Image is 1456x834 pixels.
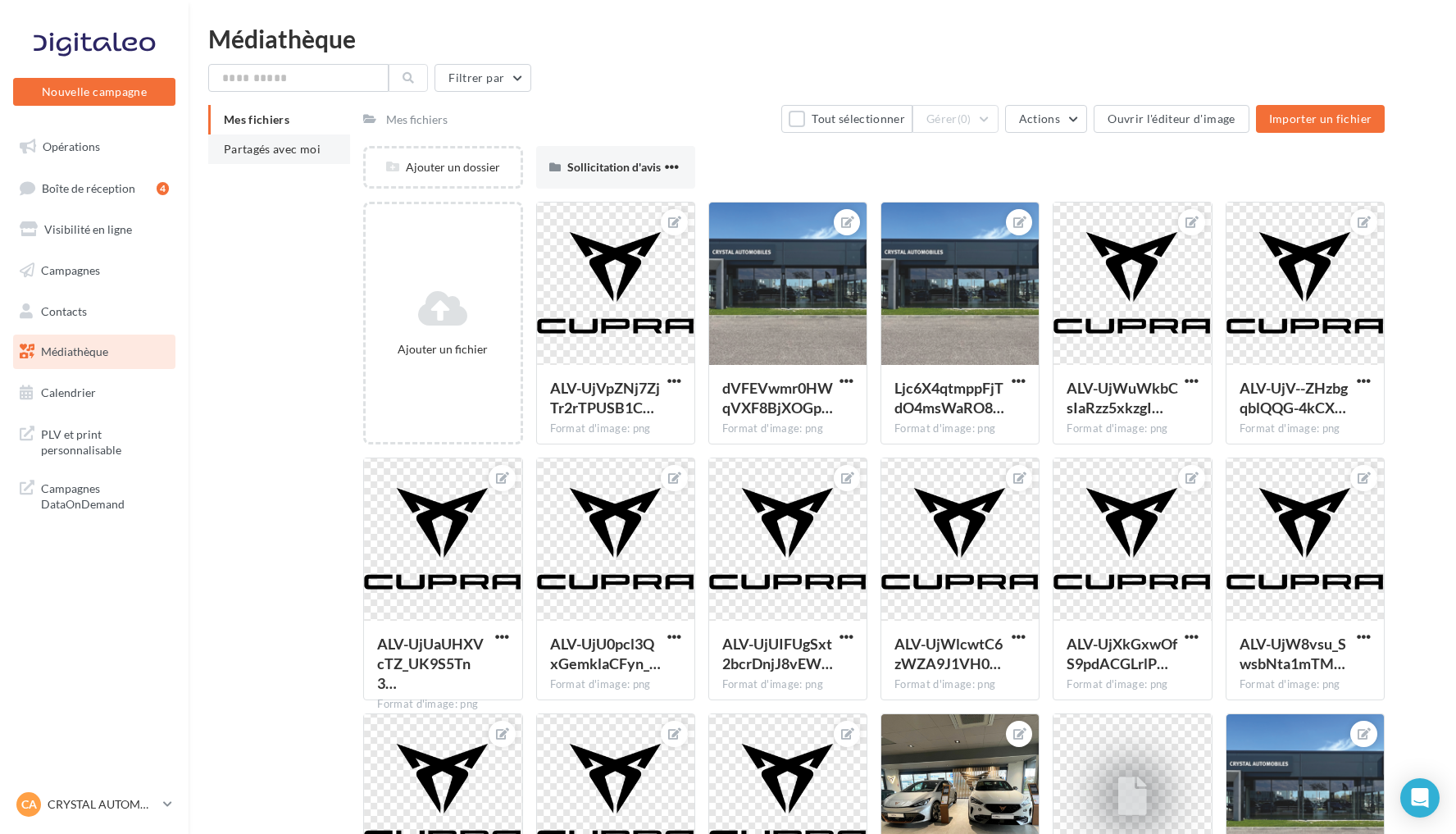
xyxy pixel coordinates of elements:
[10,335,179,369] a: Médiathèque
[41,263,100,277] span: Campagnes
[550,379,660,417] span: ALV-UjVpZNj7ZjTr2rTPUSB1C0IE-omoBCYz2rXt5JPVKXLF02Bw8rHN
[41,303,87,317] span: Contacts
[44,222,132,236] span: Visibilité en ligne
[1067,379,1178,417] span: ALV-UjWuWkbCsIaRzz5xkzgIgihzqZwVW5SXDYAm9Or-YHSD1WArbVXL
[550,635,661,672] span: ALV-UjU0pcl3QxGemklaCFyn_OVSGXnRD-gm-dituBsuMaBAwffskRcN
[41,344,108,358] span: Médiathèque
[912,105,999,133] button: Gérer(0)
[10,417,179,465] a: PLV et print personnalisable
[366,159,520,175] div: Ajouter un dossier
[48,796,157,813] p: CRYSTAL AUTOMOBILES
[1240,379,1348,417] span: ALV-UjV--ZHzbgqblQQG-4kCXgwx0zsiQzBX5MfFgfmz6dxXoh-ZE7sk
[10,471,179,519] a: Campagnes DataOnDemand
[43,139,100,153] span: Opérations
[1067,422,1198,436] div: Format d'image: png
[722,379,833,417] span: dVFEVwmr0HWqVXF8BjXOGpvWMRGTX7Zvlhy2tRVsA2HCDAktogk7K6_mbj942ItdNso7Usd2dXrnq2wLcw=s0
[224,142,321,156] span: Partagés avec moi
[894,379,1004,417] span: Ljc6X4qtmppFjTdO4msWaRO8lZR9rQwHjp0jATd2oYDPa7-W3dgkoPSTQKcCPwjhblPKrC1g4zdEeS69iQ=s0
[1269,112,1372,125] span: Importer un fichier
[1240,677,1371,692] div: Format d'image: png
[550,677,681,692] div: Format d'image: png
[958,112,971,125] span: (0)
[894,422,1026,436] div: Format d'image: png
[41,477,169,513] span: Campagnes DataOnDemand
[42,180,135,194] span: Boîte de réception
[41,423,169,458] span: PLV et print personnalisable
[208,26,1436,51] div: Médiathèque
[13,789,175,820] a: CA CRYSTAL AUTOMOBILES
[781,105,912,133] button: Tout sélectionner
[894,635,1003,672] span: ALV-UjWlcwtC6zWZA9J1VH0eRlIRdft7uH9MRUlwve8azNOJyFSt3o5N
[567,160,661,174] span: Sollicitation d'avis
[157,182,169,195] div: 4
[722,677,853,692] div: Format d'image: png
[722,422,853,436] div: Format d'image: png
[386,112,448,128] div: Mes fichiers
[1240,422,1371,436] div: Format d'image: png
[10,130,179,164] a: Opérations
[1400,778,1440,818] div: Open Intercom Messenger
[1256,105,1385,133] button: Importer un fichier
[894,677,1026,692] div: Format d'image: png
[1067,635,1177,672] span: ALV-UjXkGxwOfS9pdACGLrlPgeeIAQuTsbKHMcpBU1BjO-ExF1_SNGs3
[372,341,513,358] div: Ajouter un fichier
[550,422,681,436] div: Format d'image: png
[21,796,37,813] span: CA
[1094,105,1249,133] button: Ouvrir l'éditeur d'image
[1019,112,1060,125] span: Actions
[435,64,531,92] button: Filtrer par
[10,212,179,247] a: Visibilité en ligne
[1240,635,1346,672] span: ALV-UjW8vsu_SwsbNta1mTM4qwmJmmWAuXdj4ONKm9iQ2Aa3rgAo3QI3
[377,635,484,692] span: ALV-UjUaUHXVcTZ_UK9S5Tn3UsOManxK2wWgszHiSRJCYz5-JCpzJRKp
[13,78,175,106] button: Nouvelle campagne
[41,385,96,399] span: Calendrier
[10,294,179,329] a: Contacts
[377,697,508,712] div: Format d'image: png
[10,253,179,288] a: Campagnes
[224,112,289,126] span: Mes fichiers
[722,635,833,672] span: ALV-UjUIFUgSxt2bcrDnjJ8vEW4jocj0BhqTFMjmXxvRTpDO1gDcl9pp
[1067,677,1198,692] div: Format d'image: png
[10,171,179,206] a: Boîte de réception4
[10,376,179,410] a: Calendrier
[1005,105,1087,133] button: Actions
